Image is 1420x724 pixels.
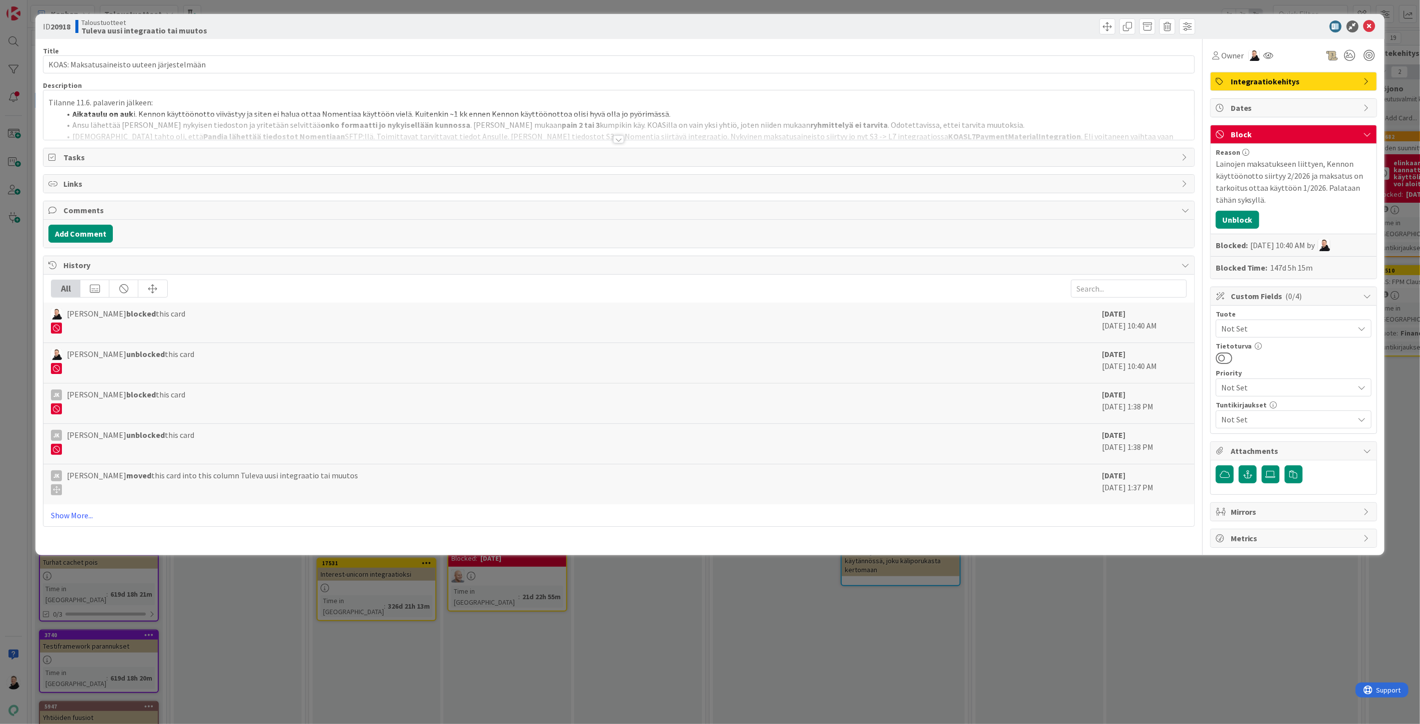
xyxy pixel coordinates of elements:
[1221,412,1349,426] span: Not Set
[67,388,185,414] span: [PERSON_NAME] this card
[50,21,70,31] b: 20918
[1251,239,1330,251] div: [DATE] 10:40 AM by
[67,348,194,374] span: [PERSON_NAME] this card
[1221,380,1349,394] span: Not Set
[81,26,207,34] b: Tuleva uusi integraatio tai muutos
[1102,309,1125,319] b: [DATE]
[1216,343,1372,350] div: Tietoturva
[1102,349,1125,359] b: [DATE]
[1318,239,1330,251] img: AN
[1102,308,1187,338] div: [DATE] 10:40 AM
[1221,322,1349,336] span: Not Set
[1231,445,1359,457] span: Attachments
[43,81,82,90] span: Description
[43,20,70,32] span: ID
[1216,239,1248,251] b: Blocked:
[1216,311,1372,318] div: Tuote
[1216,262,1268,274] b: Blocked Time:
[51,430,62,441] div: JK
[63,204,1176,216] span: Comments
[72,109,133,119] strong: Aikataulu on auk
[1286,291,1302,301] span: ( 0/4 )
[1221,49,1244,61] span: Owner
[126,389,156,399] b: blocked
[1216,211,1259,229] button: Unblock
[126,309,156,319] b: blocked
[126,349,165,359] b: unblocked
[21,1,45,13] span: Support
[67,469,358,495] span: [PERSON_NAME] this card into this column Tuleva uusi integraatio tai muutos
[1216,369,1372,376] div: Priority
[1071,280,1187,298] input: Search...
[1102,429,1187,459] div: [DATE] 1:38 PM
[1249,50,1260,61] img: AN
[126,470,151,480] b: moved
[1231,506,1359,518] span: Mirrors
[67,429,194,455] span: [PERSON_NAME] this card
[51,349,62,360] img: AN
[63,178,1176,190] span: Links
[1231,128,1359,140] span: Block
[1102,389,1125,399] b: [DATE]
[43,55,1195,73] input: type card name here...
[1231,290,1359,302] span: Custom Fields
[48,97,1189,108] p: Tilanne 11.6. palaverin jälkeen:
[81,18,207,26] span: Taloustuotteet
[51,470,62,481] div: JK
[63,151,1176,163] span: Tasks
[1102,469,1187,499] div: [DATE] 1:37 PM
[1271,262,1313,274] div: 147d 5h 15m
[67,308,185,334] span: [PERSON_NAME] this card
[51,509,1187,521] a: Show More...
[1216,401,1372,408] div: Tuntikirjaukset
[1102,348,1187,378] div: [DATE] 10:40 AM
[1216,149,1240,156] span: Reason
[1102,388,1187,418] div: [DATE] 1:38 PM
[1102,430,1125,440] b: [DATE]
[63,259,1176,271] span: History
[1102,470,1125,480] b: [DATE]
[60,108,1189,120] li: i. Kennon käyttöönotto viivästyy ja siten ei halua ottaa Nomentiaa käyttöön vielä. Kuitenkin ~1 k...
[48,225,113,243] button: Add Comment
[51,389,62,400] div: JK
[51,309,62,320] img: AN
[43,46,59,55] label: Title
[1231,102,1359,114] span: Dates
[1231,532,1359,544] span: Metrics
[51,280,80,297] div: All
[126,430,165,440] b: unblocked
[1231,75,1359,87] span: Integraatiokehitys
[1216,158,1372,206] div: Lainojen maksatukseen liittyen, Kennon käyttöönotto siirtyy 2/2026 ja maksatus on tarkoitus ottaa...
